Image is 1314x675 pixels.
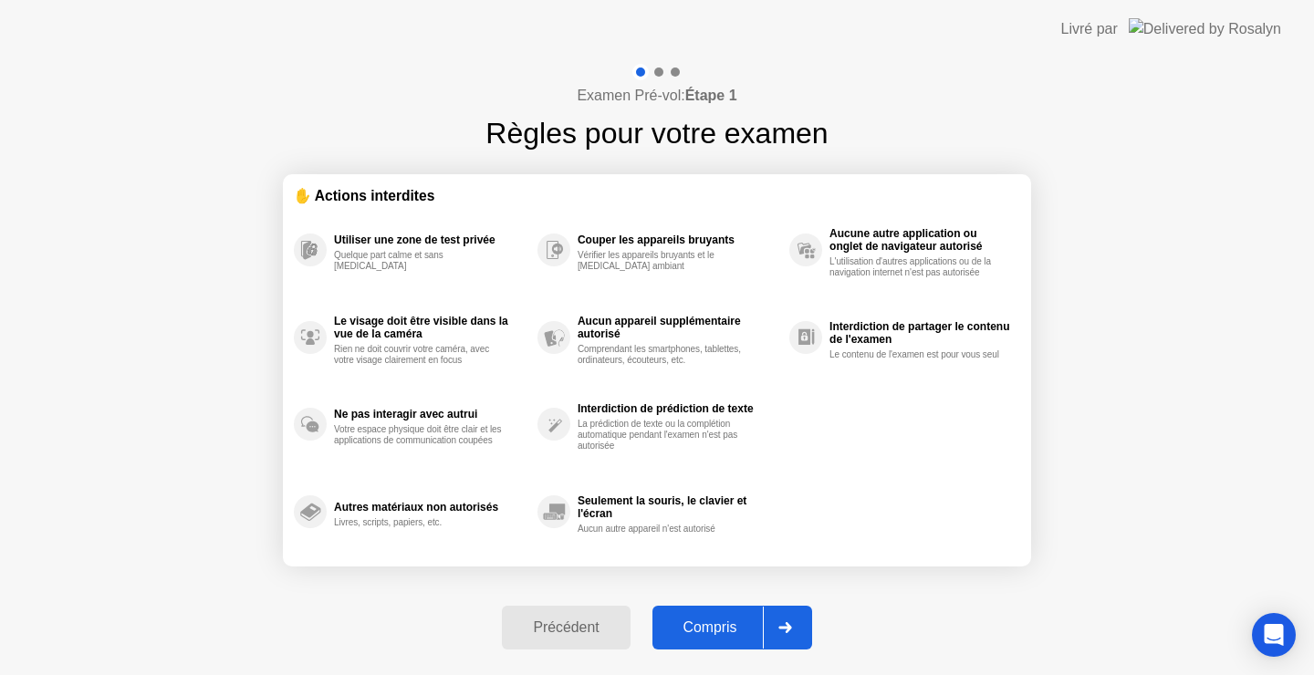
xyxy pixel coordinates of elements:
div: Interdiction de prédiction de texte [578,402,780,415]
div: Le contenu de l'examen est pour vous seul [829,349,1002,360]
button: Compris [652,606,812,649]
img: Delivered by Rosalyn [1129,18,1281,39]
div: Précédent [507,619,624,636]
div: Aucun appareil supplémentaire autorisé [578,315,780,340]
div: Rien ne doit couvrir votre caméra, avec votre visage clairement en focus [334,344,506,366]
b: Étape 1 [685,88,737,103]
div: ✋ Actions interdites [294,185,1020,206]
div: Quelque part calme et sans [MEDICAL_DATA] [334,250,506,272]
div: Seulement la souris, le clavier et l'écran [578,494,780,520]
div: L'utilisation d'autres applications ou de la navigation internet n'est pas autorisée [829,256,1002,278]
div: Aucun autre appareil n'est autorisé [578,524,750,535]
h1: Règles pour votre examen [485,111,828,155]
div: La prédiction de texte ou la complétion automatique pendant l'examen n'est pas autorisée [578,419,750,452]
div: Autres matériaux non autorisés [334,501,528,514]
div: Compris [658,619,763,636]
div: Interdiction de partager le contenu de l'examen [829,320,1011,346]
div: Open Intercom Messenger [1252,613,1296,657]
div: Votre espace physique doit être clair et les applications de communication coupées [334,424,506,446]
div: Couper les appareils bruyants [578,234,780,246]
div: Ne pas interagir avec autrui [334,408,528,421]
div: Comprendant les smartphones, tablettes, ordinateurs, écouteurs, etc. [578,344,750,366]
div: Le visage doit être visible dans la vue de la caméra [334,315,528,340]
h4: Examen Pré-vol: [577,85,736,107]
div: Livré par [1061,18,1118,40]
div: Aucune autre application ou onglet de navigateur autorisé [829,227,1011,253]
div: Vérifier les appareils bruyants et le [MEDICAL_DATA] ambiant [578,250,750,272]
div: Livres, scripts, papiers, etc. [334,517,506,528]
div: Utiliser une zone de test privée [334,234,528,246]
button: Précédent [502,606,630,649]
